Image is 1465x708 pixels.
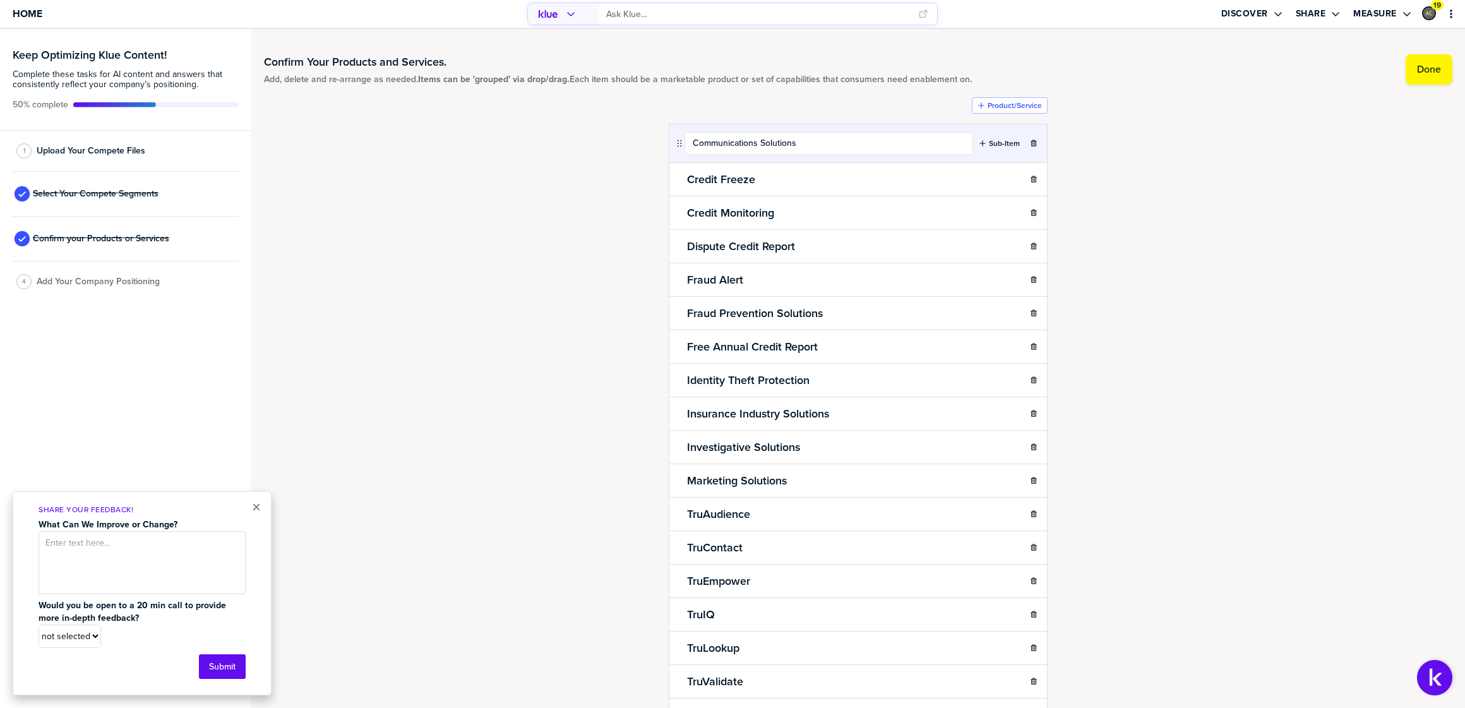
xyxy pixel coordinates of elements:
h3: Keep Optimizing Klue Content! [13,49,239,61]
strong: What Can We Improve or Change? [39,518,177,531]
span: 1 [23,146,25,155]
img: 546672297b9d490003e5472158514bd9-sml.png [1423,8,1435,19]
span: Confirm your Products or Services [33,234,169,244]
p: Share Your Feedback! [39,505,246,515]
button: Open Support Center [1417,660,1452,695]
input: Ask Klue... [606,4,911,25]
span: Complete these tasks for AI content and answers that consistently reflect your company’s position... [13,69,239,90]
h2: TruAudience [685,505,753,523]
h2: Dispute Credit Report [685,237,798,255]
span: Upload Your Compete Files [37,146,145,156]
input: Product/Service Name [685,132,973,155]
h2: Identity Theft Protection [685,371,812,389]
h2: Investigative Solutions [685,438,803,456]
h2: TruValidate [685,673,746,690]
h2: Fraud Prevention Solutions [685,304,825,322]
h2: TruLookup [685,639,742,657]
h2: Free Annual Credit Report [685,338,820,356]
label: Sub-Item [989,138,1020,148]
span: Add, delete and re-arrange as needed. Each item should be a marketable product or set of capabili... [264,75,972,85]
h1: Confirm Your Products and Services. [264,54,972,69]
button: Close [252,500,261,515]
span: 4 [22,277,26,286]
h2: TruContact [685,539,745,556]
a: Edit Profile [1421,5,1437,21]
span: Home [13,8,42,19]
label: Product/Service [988,100,1042,111]
strong: Items can be 'grouped' via drop/drag. [418,73,570,86]
span: Active [13,100,68,110]
h2: Marketing Solutions [685,472,789,489]
h2: Fraud Alert [685,271,746,289]
h2: Credit Monitoring [685,204,777,222]
label: Discover [1221,8,1268,20]
label: Done [1417,63,1441,76]
button: Submit [199,654,246,679]
strong: Would you be open to a 20 min call to provide more in-depth feedback? [39,599,229,625]
span: Add Your Company Positioning [37,277,160,287]
h2: TruEmpower [685,572,753,590]
div: Andres Cardona [1422,6,1436,20]
label: Measure [1353,8,1397,20]
h2: Credit Freeze [685,171,758,188]
h2: Insurance Industry Solutions [685,405,832,423]
span: 19 [1433,1,1441,10]
span: Select Your Compete Segments [33,189,158,199]
h2: TruIQ [685,606,717,623]
label: Share [1296,8,1326,20]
